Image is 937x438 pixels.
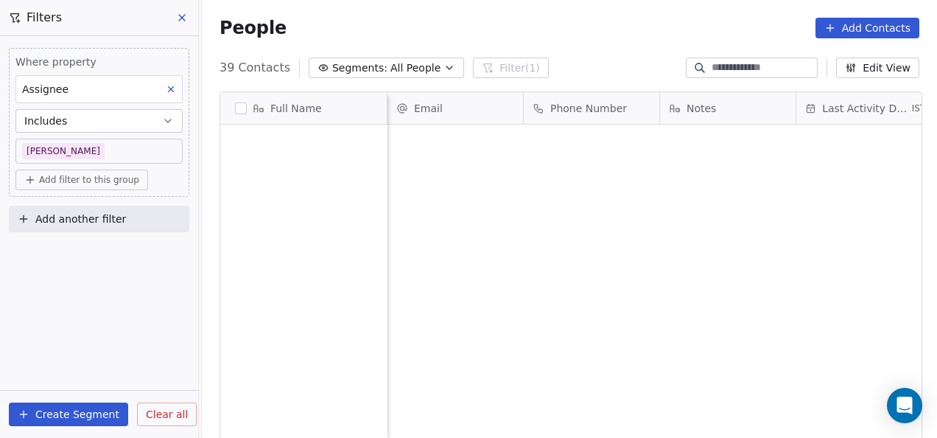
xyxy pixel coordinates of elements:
[414,101,443,116] span: Email
[550,101,627,116] span: Phone Number
[332,60,387,76] span: Segments:
[912,102,926,114] span: IST
[687,101,716,116] span: Notes
[887,388,922,423] div: Open Intercom Messenger
[796,92,932,124] div: Last Activity DateIST
[473,58,549,78] button: Filter(1)
[822,101,909,116] span: Last Activity Date
[387,92,523,124] div: Email
[220,17,287,39] span: People
[270,101,322,116] span: Full Name
[220,92,387,124] div: Full Name
[524,92,659,124] div: Phone Number
[836,58,919,78] button: Edit View
[220,59,290,77] span: 39 Contacts
[815,18,919,38] button: Add Contacts
[660,92,796,124] div: Notes
[390,60,441,76] span: All People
